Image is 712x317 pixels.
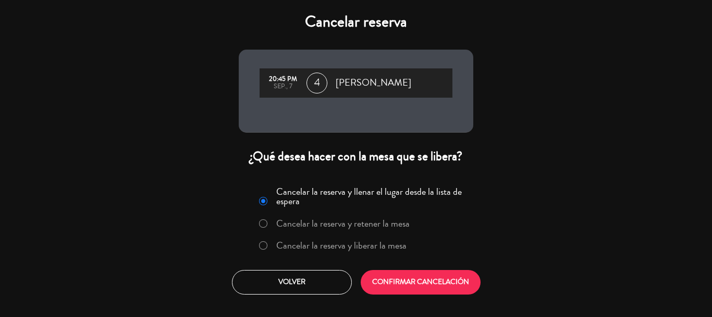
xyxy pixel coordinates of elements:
[336,75,411,91] span: [PERSON_NAME]
[265,83,301,90] div: sep., 7
[306,73,327,93] span: 4
[276,219,410,228] label: Cancelar la reserva y retener la mesa
[239,13,473,31] h4: Cancelar reserva
[276,187,467,206] label: Cancelar la reserva y llenar el lugar desde la lista de espera
[361,270,481,295] button: CONFIRMAR CANCELACIÓN
[276,241,407,250] label: Cancelar la reserva y liberar la mesa
[232,270,352,295] button: Volver
[265,76,301,83] div: 20:45 PM
[239,148,473,165] div: ¿Qué desea hacer con la mesa que se libera?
